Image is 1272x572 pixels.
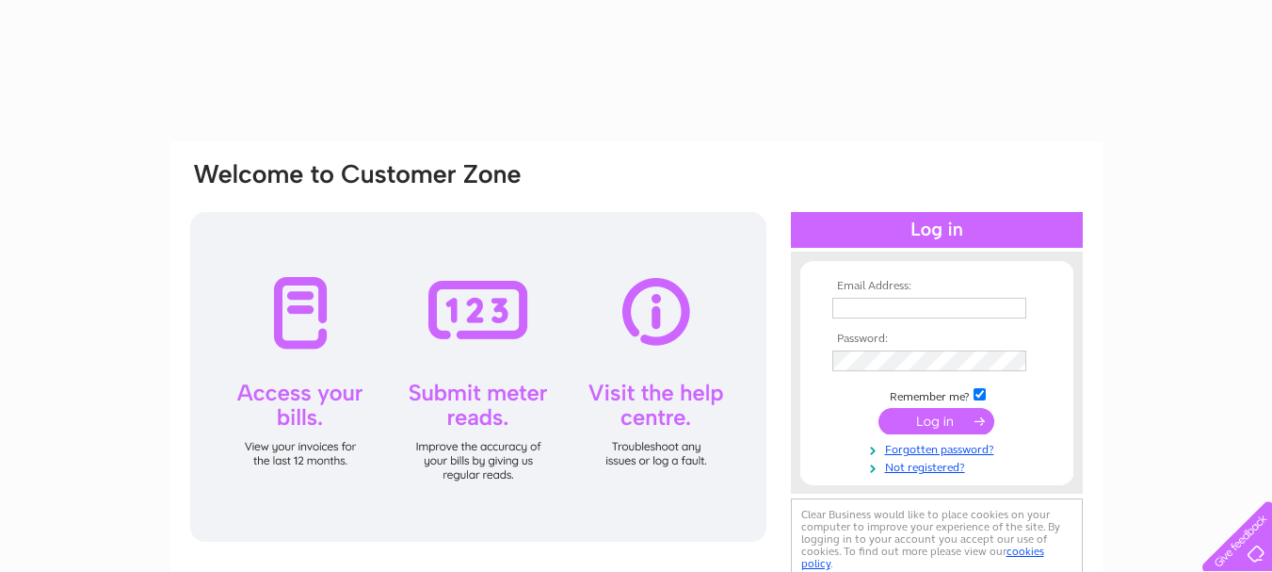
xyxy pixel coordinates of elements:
[828,333,1046,346] th: Password:
[878,408,994,434] input: Submit
[828,280,1046,293] th: Email Address:
[832,457,1046,475] a: Not registered?
[828,385,1046,404] td: Remember me?
[801,545,1044,570] a: cookies policy
[832,439,1046,457] a: Forgotten password?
